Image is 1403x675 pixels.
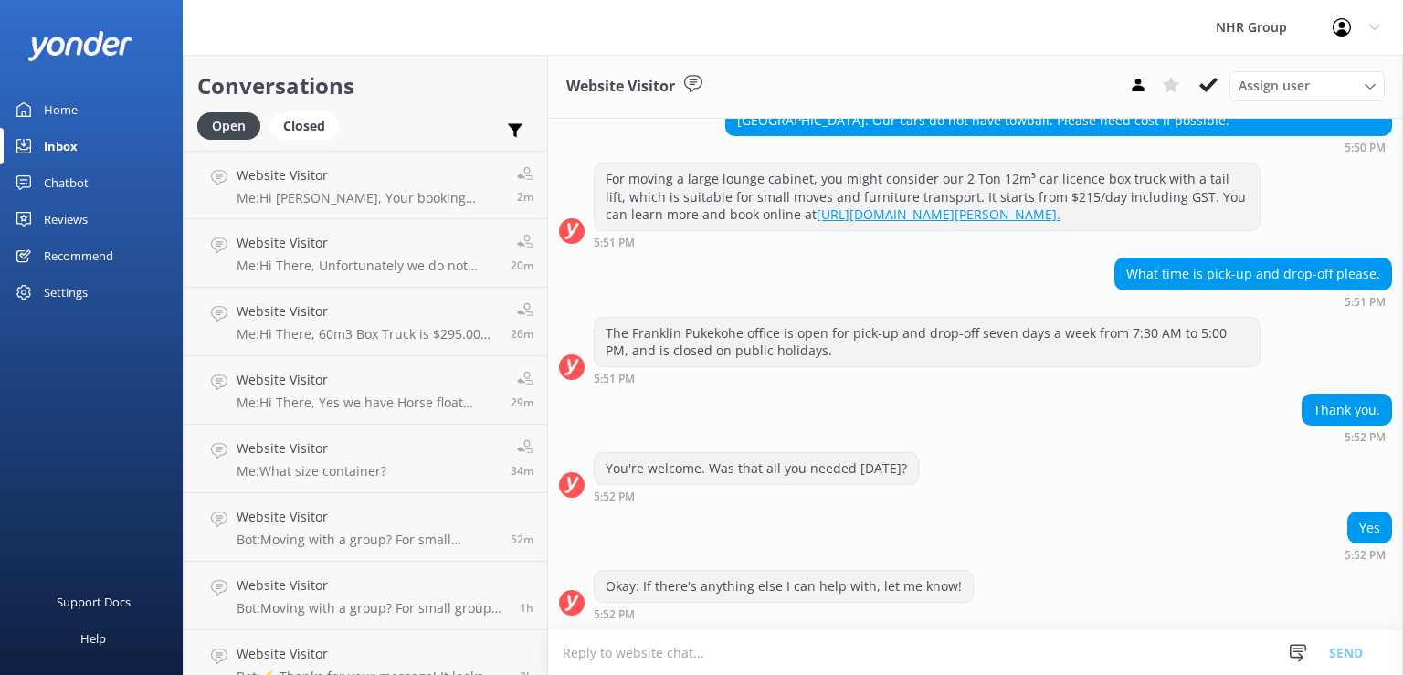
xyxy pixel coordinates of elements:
div: Sep 15 2025 05:50pm (UTC +12:00) Pacific/Auckland [725,141,1392,153]
div: Sep 15 2025 05:51pm (UTC +12:00) Pacific/Auckland [594,236,1261,248]
h4: Website Visitor [237,575,506,596]
div: Sep 15 2025 05:51pm (UTC +12:00) Pacific/Auckland [594,372,1261,385]
div: Closed [269,112,339,140]
div: Reviews [44,201,88,237]
a: Website VisitorMe:Hi There, Unfortunately we do not have a 16m3 Truck available. Next Closest siz... [184,219,547,288]
h4: Website Visitor [237,233,497,253]
h4: Website Visitor [237,165,503,185]
a: Website VisitorMe:Hi There, 60m3 Box Truck is $295.00 Per Day + GST & $0.93c Per Kilometer + GST.... [184,288,547,356]
h4: Website Visitor [237,438,386,459]
h4: Website Visitor [237,507,497,527]
div: Chatbot [44,164,89,201]
span: Sep 16 2025 08:13am (UTC +12:00) Pacific/Auckland [511,463,533,479]
a: Closed [269,115,348,135]
a: Website VisitorBot:Moving with a group? For small groups of 1–5 people, you can enquire about our... [184,493,547,562]
p: Me: Hi There, 60m3 Box Truck is $295.00 Per Day + GST & $0.93c Per Kilometer + GST. & 64m3 Curtai... [237,326,497,343]
div: Sep 15 2025 05:52pm (UTC +12:00) Pacific/Auckland [594,490,919,502]
div: Settings [44,274,88,311]
a: Website VisitorMe:Hi [PERSON_NAME], Your booking number is #138356, just call us on [PHONE_NUMBER... [184,151,547,219]
p: Me: Hi There, Yes we have Horse float Trailers for moving furniture, we have Single Axel & Tandem... [237,395,497,411]
div: Sep 15 2025 05:52pm (UTC +12:00) Pacific/Auckland [594,607,974,620]
img: yonder-white-logo.png [27,31,132,61]
p: Me: What size container? [237,463,386,480]
div: Home [44,91,78,128]
a: Open [197,115,269,135]
h4: Website Visitor [237,644,506,664]
div: Sep 15 2025 05:52pm (UTC +12:00) Pacific/Auckland [1302,430,1392,443]
div: Sep 15 2025 05:51pm (UTC +12:00) Pacific/Auckland [1114,295,1392,308]
p: Me: Hi [PERSON_NAME], Your booking number is #138356, just call us on [PHONE_NUMBER] when you are... [237,190,503,206]
p: Me: Hi There, Unfortunately we do not have a 16m3 Truck available. Next Closest size is a 17m3 - ... [237,258,497,274]
strong: 5:52 PM [1345,432,1386,443]
div: For moving a large lounge cabinet, you might consider our 2 Ton 12m³ car licence box truck with a... [595,163,1260,230]
h4: Website Visitor [237,301,497,322]
div: Open [197,112,260,140]
span: Sep 16 2025 08:18am (UTC +12:00) Pacific/Auckland [511,395,533,410]
a: Website VisitorBot:Moving with a group? For small groups of 1–5 people, you can enquire about our... [184,562,547,630]
strong: 5:52 PM [594,609,635,620]
span: Sep 16 2025 08:45am (UTC +12:00) Pacific/Auckland [517,189,533,205]
div: Help [80,620,106,657]
strong: 5:51 PM [594,237,635,248]
h2: Conversations [197,69,533,103]
strong: 5:50 PM [1345,142,1386,153]
div: You're welcome. Was that all you needed [DATE]? [595,453,918,484]
h4: Website Visitor [237,370,497,390]
strong: 5:52 PM [1345,550,1386,561]
h3: Website Visitor [566,75,675,99]
a: Website VisitorMe:What size container?34m [184,425,547,493]
div: Inbox [44,128,78,164]
a: Website VisitorMe:Hi There, Yes we have Horse float Trailers for moving furniture, we have Single... [184,356,547,425]
span: Assign user [1239,76,1310,96]
div: Sep 15 2025 05:52pm (UTC +12:00) Pacific/Auckland [1345,548,1392,561]
span: Sep 16 2025 07:37am (UTC +12:00) Pacific/Auckland [520,600,533,616]
strong: 5:51 PM [594,374,635,385]
p: Bot: Moving with a group? For small groups of 1–5 people, you can enquire about our cars and SUVs... [237,532,497,548]
span: Sep 16 2025 08:27am (UTC +12:00) Pacific/Auckland [511,258,533,273]
span: Sep 16 2025 08:21am (UTC +12:00) Pacific/Auckland [511,326,533,342]
div: Support Docs [57,584,131,620]
div: What time is pick-up and drop-off please. [1115,258,1391,290]
div: Okay: If there's anything else I can help with, let me know! [595,571,973,602]
div: Recommend [44,237,113,274]
div: Yes [1348,512,1391,543]
div: The Franklin Pukekohe office is open for pick-up and drop-off seven days a week from 7:30 AM to 5... [595,318,1260,366]
a: [URL][DOMAIN_NAME][PERSON_NAME]. [817,206,1060,223]
strong: 5:51 PM [1345,297,1386,308]
strong: 5:52 PM [594,491,635,502]
span: Sep 16 2025 07:55am (UTC +12:00) Pacific/Auckland [511,532,533,547]
div: Assign User [1229,71,1385,100]
div: Thank you. [1303,395,1391,426]
p: Bot: Moving with a group? For small groups of 1–5 people, you can enquire about our cars and SUVs... [237,600,506,617]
